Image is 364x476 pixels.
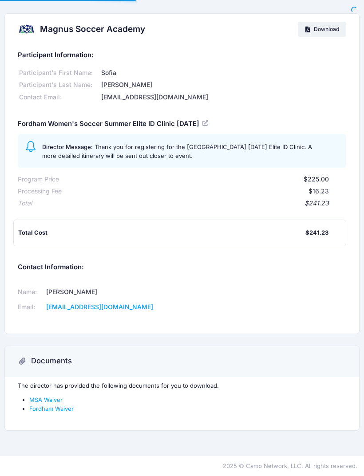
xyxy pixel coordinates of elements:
[202,119,210,127] a: View Registration Details
[62,187,329,196] div: $16.23
[18,264,346,271] h5: Contact Information:
[29,405,74,412] a: Fordham Waiver
[18,175,59,184] div: Program Price
[18,285,43,300] td: Name:
[223,462,357,469] span: 2025 © Camp Network, LLC. All rights reserved.
[18,93,100,102] div: Contact Email:
[18,51,346,59] h5: Participant Information:
[32,199,329,208] div: $241.23
[18,228,305,237] div: Total Cost
[314,26,339,32] span: Download
[18,120,210,128] h5: Fordham Women's Soccer Summer Elite ID Clinic [DATE]
[18,68,100,78] div: Participant's First Name:
[43,285,170,300] td: [PERSON_NAME]
[18,187,62,196] div: Processing Fee
[18,382,346,390] p: The director has provided the following documents for you to download.
[40,24,145,35] h2: Magnus Soccer Academy
[100,80,346,90] div: [PERSON_NAME]
[304,175,329,183] span: $225.00
[18,80,100,90] div: Participant's Last Name:
[100,93,346,102] div: [EMAIL_ADDRESS][DOMAIN_NAME]
[18,199,32,208] div: Total
[100,68,346,78] div: Sofia
[305,228,328,237] div: $241.23
[29,396,63,403] a: MSA Waiver
[18,300,43,315] td: Email:
[42,143,312,159] span: Thank you for registering for the [GEOGRAPHIC_DATA] [DATE] Elite ID Clinic. A more detailed itine...
[42,143,93,150] span: Director Message:
[298,22,346,37] a: Download
[46,303,153,311] a: [EMAIL_ADDRESS][DOMAIN_NAME]
[31,357,72,366] h3: Documents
